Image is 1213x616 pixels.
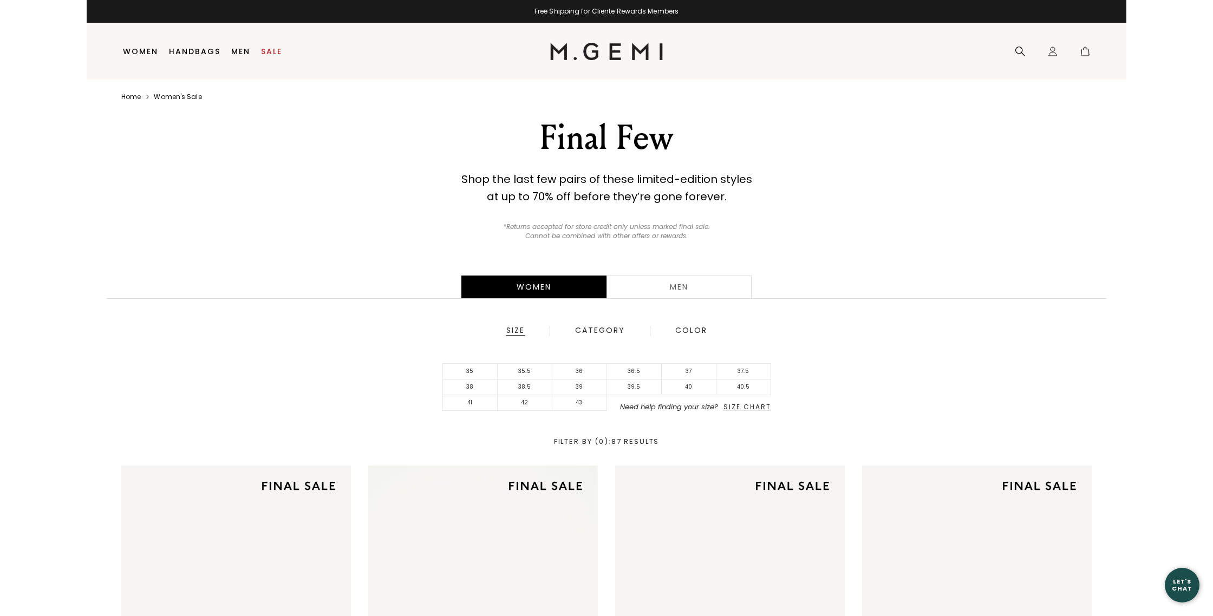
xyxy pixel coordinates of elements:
span: Size Chart [723,402,771,411]
li: 42 [498,395,552,411]
a: Handbags [169,47,220,56]
div: Category [575,326,625,336]
a: Men [606,276,752,298]
li: 40 [662,379,716,395]
a: Women's sale [154,93,201,101]
li: 38.5 [498,379,552,395]
li: 40.5 [716,379,771,395]
img: final sale tag [993,472,1085,500]
li: 35.5 [498,364,552,379]
div: Free Shipping for Cliente Rewards Members [87,7,1126,16]
img: final sale tag [252,472,344,500]
li: 39 [552,379,607,395]
a: Men [231,47,250,56]
div: Color [675,326,708,336]
li: 39.5 [607,379,662,395]
div: Let's Chat [1165,578,1199,592]
li: Need help finding your size? [607,403,771,411]
li: 36.5 [607,364,662,379]
img: final sale tag [746,472,838,500]
div: Women [461,276,606,298]
a: Sale [261,47,282,56]
strong: Shop the last few pairs of these limited-edition styles at up to 70% off before they’re gone fore... [461,172,752,204]
div: Final Few [419,119,794,158]
li: 37 [662,364,716,379]
li: 38 [443,379,498,395]
img: final sale tag [499,472,591,500]
div: Size [506,326,525,336]
li: 35 [443,364,498,379]
li: 37.5 [716,364,771,379]
img: M.Gemi [550,43,663,60]
div: Filter By (0) : 87 Results [100,438,1113,445]
p: *Returns accepted for store credit only unless marked final sale. Cannot be combined with other o... [497,222,716,241]
li: 43 [552,395,607,411]
a: Women [123,47,158,56]
li: 36 [552,364,607,379]
a: Home [121,93,141,101]
li: 41 [443,395,498,411]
